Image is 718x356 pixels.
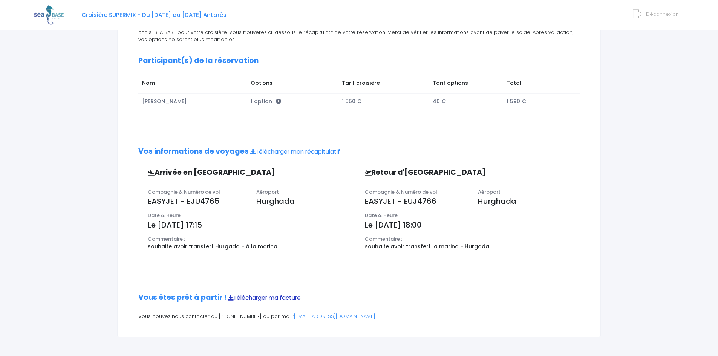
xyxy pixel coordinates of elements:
td: 1 590 € [503,94,573,109]
p: souhaite avoir transfert Hurgada - à la marina [148,243,354,251]
a: Télécharger mon récapitulatif [250,148,340,156]
td: Total [503,75,573,93]
h2: Vous êtes prêt à partir ! [138,293,580,302]
span: Vous arrivez à la dernière étape de votre réservation, votre départ est proche. Toute l’équipe vo... [138,21,573,43]
p: Hurghada [256,196,354,207]
p: Hurghada [478,196,580,207]
span: Commentaire : [148,235,185,243]
p: souhaite avoir transfert la marina - Hurgada [365,243,580,251]
td: Nom [138,75,247,93]
span: Croisière SUPERMIX - Du [DATE] au [DATE] Antarès [81,11,227,19]
p: EASYJET - EUJ4766 [365,196,467,207]
span: Aéroport [256,188,279,196]
h3: Arrivée en [GEOGRAPHIC_DATA] [142,168,305,177]
p: Le [DATE] 18:00 [365,219,580,231]
p: EASYJET - EJU4765 [148,196,245,207]
span: Compagnie & Numéro de vol [365,188,437,196]
td: [PERSON_NAME] [138,94,247,109]
td: 40 € [429,94,503,109]
h2: Participant(s) de la réservation [138,57,580,65]
td: Tarif croisière [338,75,429,93]
span: Date & Heure [365,212,398,219]
td: Tarif options [429,75,503,93]
a: Télécharger ma facture [228,294,301,302]
span: Aéroport [478,188,501,196]
span: Compagnie & Numéro de vol [148,188,220,196]
td: 1 550 € [338,94,429,109]
p: Vous pouvez nous contacter au [PHONE_NUMBER] ou par mail : [138,313,580,320]
span: Déconnexion [646,11,679,18]
td: Options [247,75,338,93]
h3: Retour d'[GEOGRAPHIC_DATA] [359,168,529,177]
a: [EMAIL_ADDRESS][DOMAIN_NAME] [294,313,375,320]
span: Date & Heure [148,212,181,219]
h2: Vos informations de voyages [138,147,580,156]
span: Commentaire : [365,235,402,243]
p: Le [DATE] 17:15 [148,219,354,231]
span: 1 option [251,98,281,105]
